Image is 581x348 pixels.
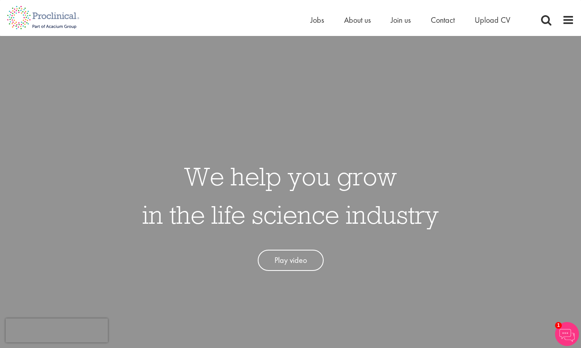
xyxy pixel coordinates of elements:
[431,15,455,25] a: Contact
[258,250,324,271] a: Play video
[344,15,371,25] a: About us
[475,15,510,25] a: Upload CV
[391,15,411,25] a: Join us
[555,322,562,329] span: 1
[310,15,324,25] a: Jobs
[142,157,439,234] h1: We help you grow in the life science industry
[555,322,579,346] img: Chatbot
